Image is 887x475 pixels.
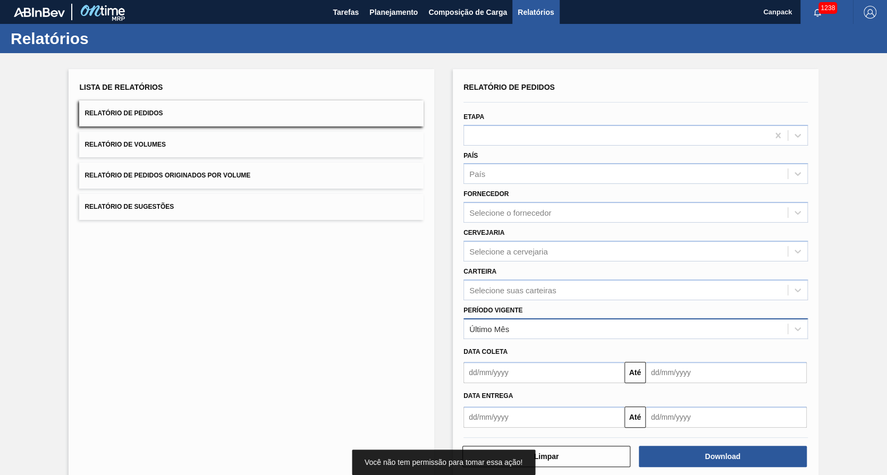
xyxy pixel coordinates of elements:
[463,362,624,383] input: dd/mm/yyyy
[365,458,522,466] span: Você não tem permissão para tomar essa ação!
[333,6,359,19] span: Tarefas
[463,113,484,121] label: Etapa
[463,307,522,314] label: Período Vigente
[79,132,424,158] button: Relatório de Volumes
[462,446,630,467] button: Limpar
[463,392,513,400] span: Data entrega
[469,208,551,217] div: Selecione o fornecedor
[463,268,496,275] label: Carteira
[463,406,624,428] input: dd/mm/yyyy
[79,194,424,220] button: Relatório de Sugestões
[369,6,418,19] span: Planejamento
[463,348,508,355] span: Data coleta
[469,169,485,179] div: País
[818,2,837,14] span: 1238
[469,324,509,333] div: Último Mês
[463,83,555,91] span: Relatório de Pedidos
[85,109,163,117] span: Relatório de Pedidos
[85,203,174,210] span: Relatório de Sugestões
[646,406,807,428] input: dd/mm/yyyy
[463,229,504,236] label: Cervejaria
[463,152,478,159] label: País
[518,6,554,19] span: Relatórios
[469,247,548,256] div: Selecione a cervejaria
[646,362,807,383] input: dd/mm/yyyy
[469,285,556,294] div: Selecione suas carteiras
[428,6,507,19] span: Composição de Carga
[800,5,834,20] button: Notificações
[864,6,876,19] img: Logout
[11,32,199,45] h1: Relatórios
[624,406,646,428] button: Até
[79,163,424,189] button: Relatório de Pedidos Originados por Volume
[85,172,250,179] span: Relatório de Pedidos Originados por Volume
[79,100,424,126] button: Relatório de Pedidos
[463,190,509,198] label: Fornecedor
[624,362,646,383] button: Até
[85,141,165,148] span: Relatório de Volumes
[14,7,65,17] img: TNhmsLtSVTkK8tSr43FrP2fwEKptu5GPRR3wAAAABJRU5ErkJggg==
[639,446,807,467] button: Download
[79,83,163,91] span: Lista de Relatórios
